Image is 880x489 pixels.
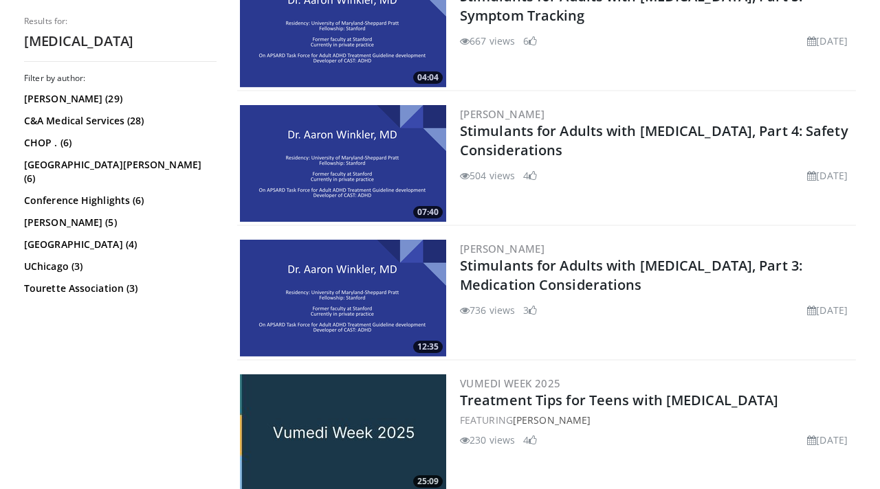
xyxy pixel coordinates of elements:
a: [GEOGRAPHIC_DATA][PERSON_NAME] (6) [24,158,213,185]
a: [PERSON_NAME] [513,413,591,427]
li: [DATE] [807,303,848,317]
li: [DATE] [807,34,848,48]
li: 736 views [460,303,515,317]
div: FEATURING [460,413,853,427]
a: [GEOGRAPHIC_DATA] (4) [24,238,213,251]
a: 07:40 [240,105,446,222]
p: Results for: [24,16,217,27]
a: Vumedi Week 2025 [460,376,560,390]
a: 12:35 [240,240,446,356]
li: [DATE] [807,433,848,447]
a: Treatment Tips for Teens with [MEDICAL_DATA] [460,391,778,409]
li: 4 [523,433,537,447]
li: 230 views [460,433,515,447]
a: [PERSON_NAME] (5) [24,216,213,229]
a: [PERSON_NAME] [460,107,544,121]
li: [DATE] [807,168,848,183]
span: 07:40 [413,206,443,218]
li: 6 [523,34,537,48]
a: Tourette Association (3) [24,282,213,295]
a: [PERSON_NAME] (29) [24,92,213,106]
a: CHOP . (6) [24,136,213,150]
a: [PERSON_NAME] [460,242,544,255]
span: 25:09 [413,475,443,488]
h2: [MEDICAL_DATA] [24,32,217,50]
li: 504 views [460,168,515,183]
img: a8eaa7ee-6157-4520-ad5b-4b4573f3e249.png.300x170_q85_crop-smart_upscale.png [240,240,446,356]
li: 3 [523,303,537,317]
li: 667 views [460,34,515,48]
span: 04:04 [413,71,443,84]
h3: Filter by author: [24,73,217,84]
a: UChicago (3) [24,260,213,273]
a: Conference Highlights (6) [24,194,213,207]
img: 98e66130-cee0-4957-87a8-5ed8d3d79bd9.png.300x170_q85_crop-smart_upscale.png [240,105,446,222]
span: 12:35 [413,341,443,353]
a: C&A Medical Services (28) [24,114,213,128]
li: 4 [523,168,537,183]
a: Stimulants for Adults with [MEDICAL_DATA], Part 3: Medication Considerations [460,256,802,294]
a: Stimulants for Adults with [MEDICAL_DATA], Part 4: Safety Considerations [460,122,848,159]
